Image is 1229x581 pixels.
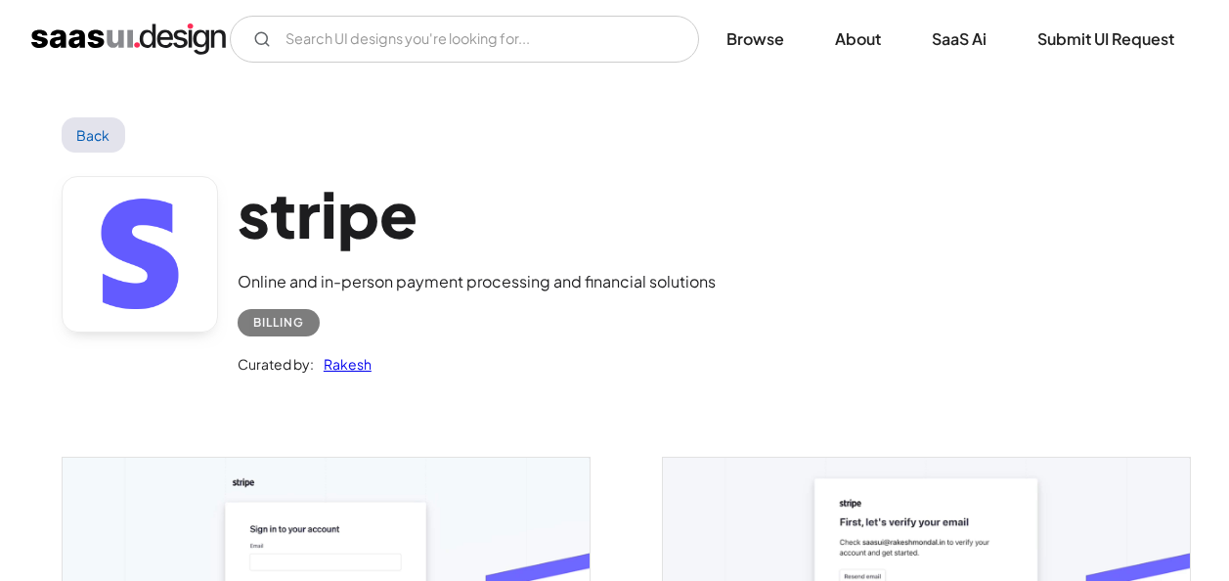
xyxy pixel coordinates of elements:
[230,16,699,63] input: Search UI designs you're looking for...
[31,23,226,55] a: home
[238,176,716,251] h1: stripe
[812,18,904,61] a: About
[253,311,304,335] div: Billing
[1014,18,1198,61] a: Submit UI Request
[908,18,1010,61] a: SaaS Ai
[238,270,716,293] div: Online and in-person payment processing and financial solutions
[230,16,699,63] form: Email Form
[314,352,372,376] a: Rakesh
[238,352,314,376] div: Curated by:
[703,18,808,61] a: Browse
[62,117,125,153] a: Back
